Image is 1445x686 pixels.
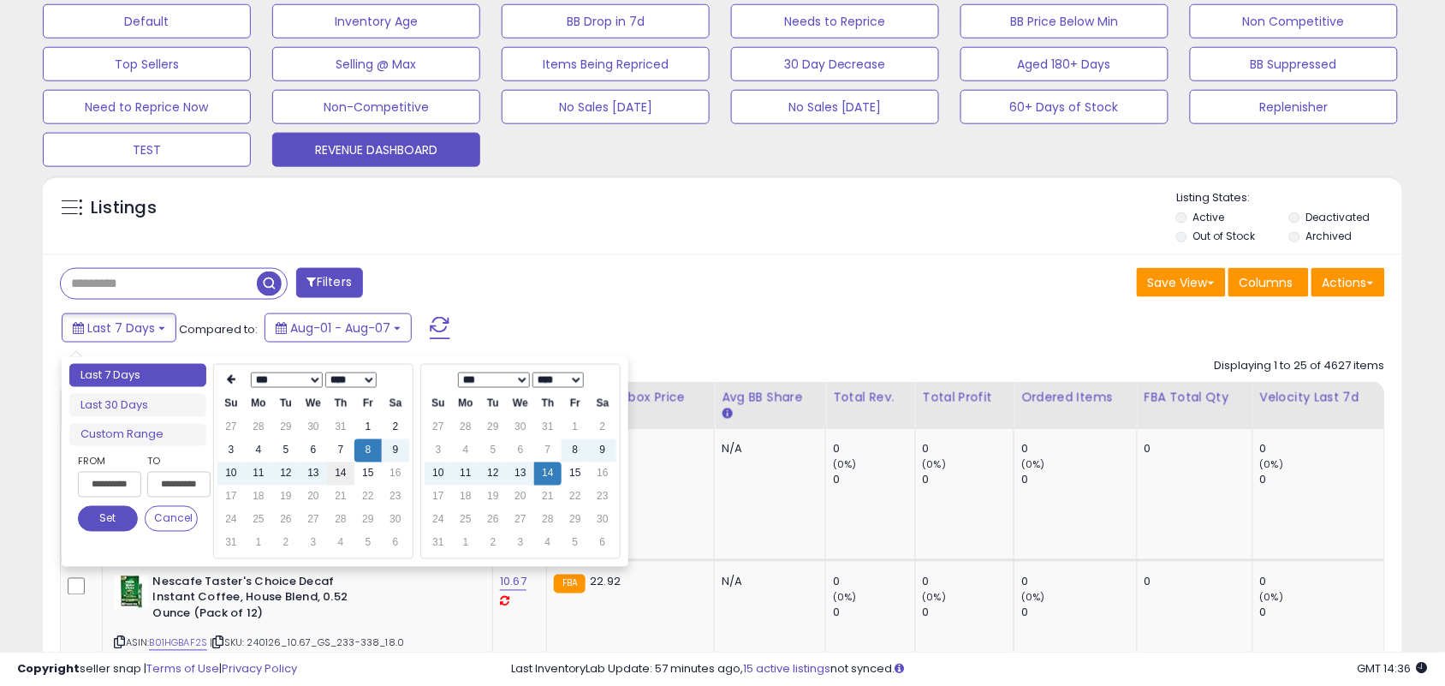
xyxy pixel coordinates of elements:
button: Need to Reprice Now [43,90,251,124]
td: 25 [452,509,479,532]
span: 2025-08-15 14:36 GMT [1358,660,1428,677]
td: 28 [534,509,562,532]
th: Th [327,392,354,415]
button: TEST [43,133,251,167]
td: 31 [327,416,354,439]
td: 8 [562,439,589,462]
button: Non Competitive [1190,4,1398,39]
td: 12 [272,462,300,486]
td: 1 [562,416,589,439]
div: seller snap | | [17,661,297,677]
th: We [507,392,534,415]
td: 4 [245,439,272,462]
td: 31 [425,532,452,555]
th: Fr [562,392,589,415]
div: Total Profit [923,389,1007,407]
div: 0 [923,575,1014,590]
td: 7 [534,439,562,462]
td: 9 [589,439,616,462]
th: Su [425,392,452,415]
button: Non-Competitive [272,90,480,124]
div: 0 [923,442,1014,457]
button: Aged 180+ Days [960,47,1168,81]
td: 11 [245,462,272,486]
span: Aug-01 - Aug-07 [290,319,390,337]
small: (0%) [923,458,947,472]
th: We [300,392,327,415]
label: Active [1193,210,1225,224]
a: Privacy Policy [222,660,297,677]
td: 26 [479,509,507,532]
td: 4 [327,532,354,555]
td: 29 [562,509,589,532]
td: 29 [272,416,300,439]
div: 0 [1145,442,1240,457]
td: 5 [272,439,300,462]
div: 0 [833,442,914,457]
div: 0 [1260,575,1384,590]
td: 27 [425,416,452,439]
small: (0%) [1021,458,1045,472]
td: 18 [452,486,479,509]
div: 0 [833,605,914,621]
td: 27 [217,416,245,439]
button: Replenisher [1190,90,1398,124]
td: 5 [354,532,382,555]
label: Out of Stock [1193,229,1256,243]
td: 17 [217,486,245,509]
h5: Listings [91,196,157,220]
button: Save View [1137,268,1226,297]
td: 28 [327,509,354,532]
td: 6 [300,439,327,462]
th: Sa [589,392,616,415]
button: BB Drop in 7d [502,4,710,39]
td: 14 [534,462,562,486]
th: Tu [272,392,300,415]
td: 30 [507,416,534,439]
label: Archived [1306,229,1353,243]
th: Su [217,392,245,415]
button: Items Being Repriced [502,47,710,81]
th: Sa [382,392,409,415]
td: 2 [479,532,507,555]
td: 13 [507,462,534,486]
td: 5 [479,439,507,462]
td: 16 [589,462,616,486]
img: 41jOOWZ8GFL._SL40_.jpg [114,575,148,609]
td: 10 [425,462,452,486]
div: 0 [923,605,1014,621]
td: 30 [589,509,616,532]
div: 0 [1260,605,1384,621]
button: Top Sellers [43,47,251,81]
button: 30 Day Decrease [731,47,939,81]
div: Avg BB Share [722,389,818,407]
div: Last InventoryLab Update: 57 minutes ago, not synced. [511,661,1428,677]
th: Mo [245,392,272,415]
button: Inventory Age [272,4,480,39]
td: 2 [382,416,409,439]
span: 22.92 [590,574,621,590]
button: BB Suppressed [1190,47,1398,81]
div: 0 [1145,575,1240,590]
label: From [78,453,138,470]
p: Listing States: [1176,190,1402,206]
td: 28 [452,416,479,439]
small: (0%) [1021,591,1045,605]
td: 21 [327,486,354,509]
td: 19 [272,486,300,509]
span: Compared to: [179,321,258,337]
td: 14 [327,462,354,486]
td: 1 [452,532,479,555]
div: 0 [833,473,914,488]
td: 31 [534,416,562,439]
td: 10 [217,462,245,486]
th: Mo [452,392,479,415]
div: 0 [1021,575,1137,590]
b: Nescafe Taster's Choice Decaf Instant Coffee, House Blend, 0.52 Ounce (Pack of 12) [152,575,360,627]
td: 22 [562,486,589,509]
li: Last 7 Days [69,364,206,387]
td: 20 [300,486,327,509]
li: Custom Range [69,424,206,447]
td: 6 [507,439,534,462]
td: 2 [589,416,616,439]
